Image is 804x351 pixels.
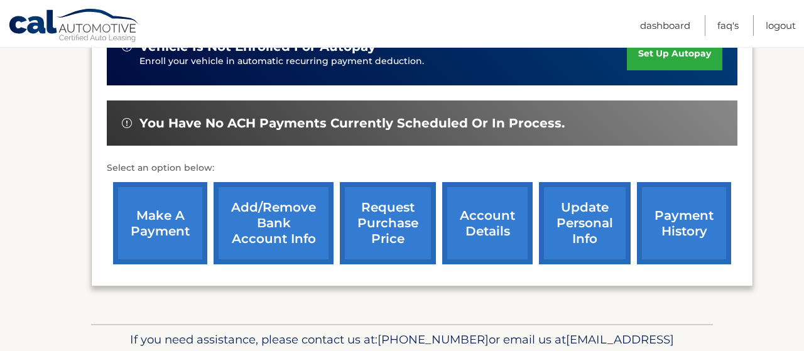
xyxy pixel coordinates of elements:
a: set up autopay [627,37,722,70]
a: make a payment [113,182,207,264]
a: Cal Automotive [8,8,140,45]
a: Dashboard [640,15,690,36]
p: Enroll your vehicle in automatic recurring payment deduction. [139,55,627,68]
span: You have no ACH payments currently scheduled or in process. [139,116,565,131]
img: alert-white.svg [122,118,132,128]
a: Add/Remove bank account info [214,182,334,264]
a: request purchase price [340,182,436,264]
a: Logout [766,15,796,36]
p: Select an option below: [107,161,737,176]
a: FAQ's [717,15,739,36]
a: account details [442,182,533,264]
span: [PHONE_NUMBER] [378,332,489,347]
a: update personal info [539,182,631,264]
a: payment history [637,182,731,264]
